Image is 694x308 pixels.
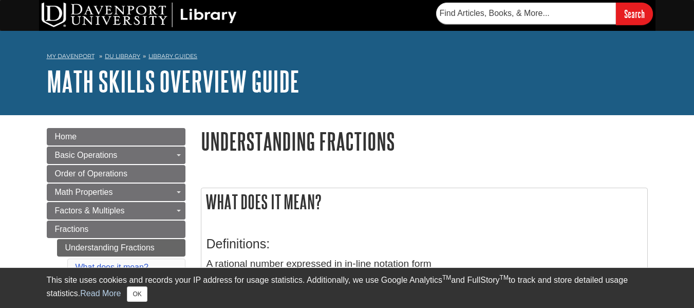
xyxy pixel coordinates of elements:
h2: What does it mean? [201,188,647,215]
span: Basic Operations [55,151,118,159]
span: Fractions [55,225,89,233]
a: Fractions [47,221,185,238]
button: Close [127,286,147,302]
span: Home [55,132,77,141]
nav: breadcrumb [47,49,648,66]
a: My Davenport [47,52,95,61]
h3: Definitions: [207,237,642,251]
a: Math Properties [47,184,185,201]
img: DU Library [42,3,237,27]
span: Order of Operations [55,169,127,178]
a: Basic Operations [47,147,185,164]
a: Read More [80,289,121,298]
a: What does it mean? [76,263,148,271]
a: Math Skills Overview Guide [47,65,299,97]
span: Math Properties [55,188,113,196]
a: Order of Operations [47,165,185,183]
div: This site uses cookies and records your IP address for usage statistics. Additionally, we use Goo... [47,274,648,302]
sup: TM [500,274,509,281]
sup: TM [442,274,451,281]
a: Library Guides [148,52,197,60]
a: DU Library [105,52,140,60]
form: Searches DU Library's articles, books, and more [436,3,653,25]
a: Factors & Multiples [47,202,185,220]
input: Search [616,3,653,25]
input: Find Articles, Books, & More... [436,3,616,24]
span: Factors & Multiples [55,206,125,215]
a: Understanding Fractions [57,239,185,257]
a: Home [47,128,185,146]
h1: Understanding Fractions [201,128,648,154]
